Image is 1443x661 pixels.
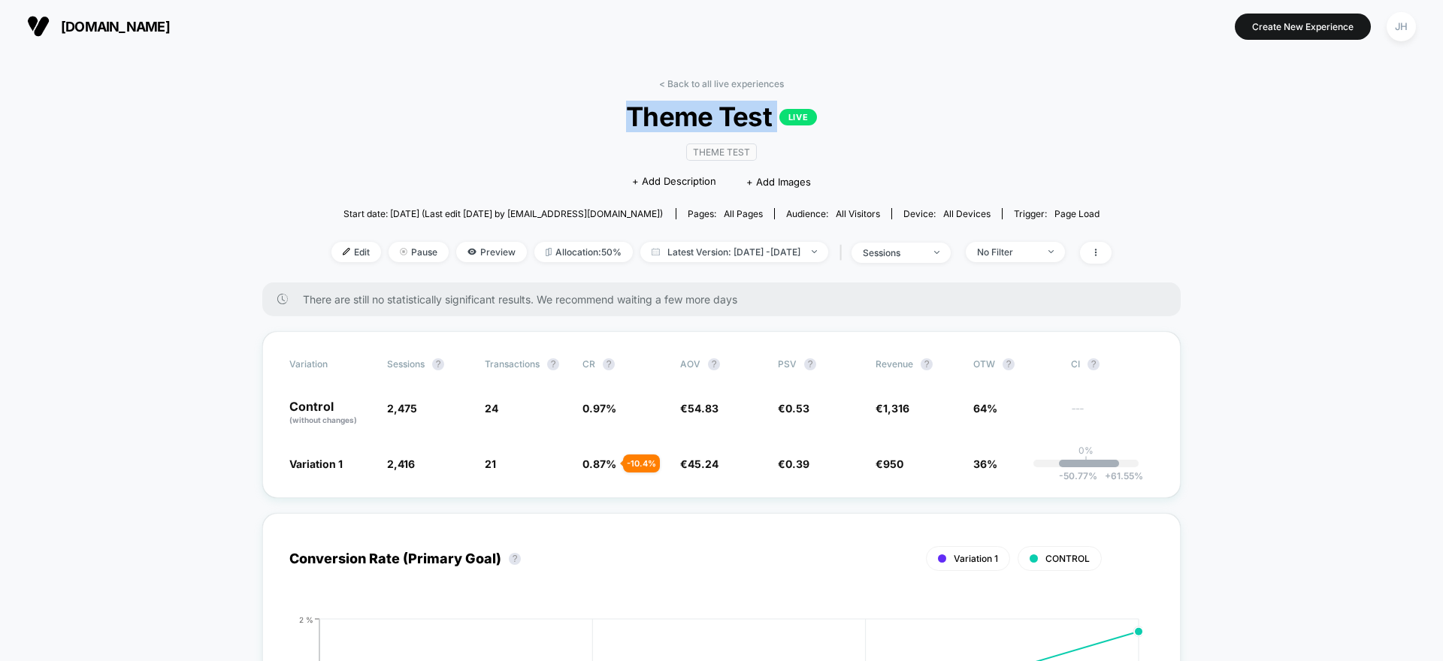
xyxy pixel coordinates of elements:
[778,457,809,470] span: €
[432,358,444,370] button: ?
[778,402,809,415] span: €
[387,457,415,470] span: 2,416
[1078,445,1094,456] p: 0%
[331,242,381,262] span: Edit
[686,143,757,161] span: Theme Test
[343,208,663,219] span: Start date: [DATE] (Last edit [DATE] by [EMAIL_ADDRESS][DOMAIN_NAME])
[876,457,903,470] span: €
[891,208,1002,219] span: Device:
[804,358,816,370] button: ?
[836,242,852,264] span: |
[973,457,997,470] span: 36%
[1054,208,1100,219] span: Page Load
[456,242,527,262] span: Preview
[680,402,718,415] span: €
[1014,208,1100,219] div: Trigger:
[921,358,933,370] button: ?
[876,358,913,370] span: Revenue
[708,358,720,370] button: ?
[977,246,1037,258] div: No Filter
[603,358,615,370] button: ?
[1003,358,1015,370] button: ?
[785,457,809,470] span: 0.39
[1045,553,1090,564] span: CONTROL
[883,402,909,415] span: 1,316
[680,358,700,370] span: AOV
[688,208,763,219] div: Pages:
[836,208,880,219] span: All Visitors
[23,14,174,38] button: [DOMAIN_NAME]
[746,176,811,188] span: + Add Images
[1059,470,1097,481] span: -50.77 %
[1105,470,1111,481] span: +
[876,402,909,415] span: €
[688,457,718,470] span: 45.24
[389,242,449,262] span: Pause
[387,358,425,370] span: Sessions
[680,457,718,470] span: €
[652,248,660,255] img: calendar
[387,402,417,415] span: 2,475
[1387,12,1416,41] div: JH
[547,358,559,370] button: ?
[485,358,540,370] span: Transactions
[534,242,633,262] span: Allocation: 50%
[883,457,903,470] span: 950
[785,402,809,415] span: 0.53
[61,19,170,35] span: [DOMAIN_NAME]
[371,101,1072,132] span: Theme Test
[582,457,616,470] span: 0.87 %
[299,614,313,623] tspan: 2 %
[640,242,828,262] span: Latest Version: [DATE] - [DATE]
[934,251,939,254] img: end
[1071,404,1154,426] span: ---
[786,208,880,219] div: Audience:
[582,402,616,415] span: 0.97 %
[724,208,763,219] span: all pages
[863,247,923,258] div: sessions
[485,402,498,415] span: 24
[1071,358,1154,370] span: CI
[509,553,521,565] button: ?
[1085,456,1088,467] p: |
[485,457,496,470] span: 21
[1235,14,1371,40] button: Create New Experience
[623,454,660,472] div: - 10.4 %
[289,415,357,424] span: (without changes)
[632,174,716,189] span: + Add Description
[812,250,817,253] img: end
[659,78,784,89] a: < Back to all live experiences
[289,358,372,370] span: Variation
[289,400,372,426] p: Control
[973,402,997,415] span: 64%
[1088,358,1100,370] button: ?
[1382,11,1420,42] button: JH
[688,402,718,415] span: 54.83
[289,457,343,470] span: Variation 1
[582,358,595,370] span: CR
[778,358,797,370] span: PSV
[546,248,552,256] img: rebalance
[303,293,1151,306] span: There are still no statistically significant results. We recommend waiting a few more days
[779,109,817,125] p: LIVE
[943,208,991,219] span: all devices
[343,248,350,255] img: edit
[1097,470,1143,481] span: 61.55 %
[954,553,998,564] span: Variation 1
[27,15,50,38] img: Visually logo
[1048,250,1054,253] img: end
[973,358,1056,370] span: OTW
[400,248,407,255] img: end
